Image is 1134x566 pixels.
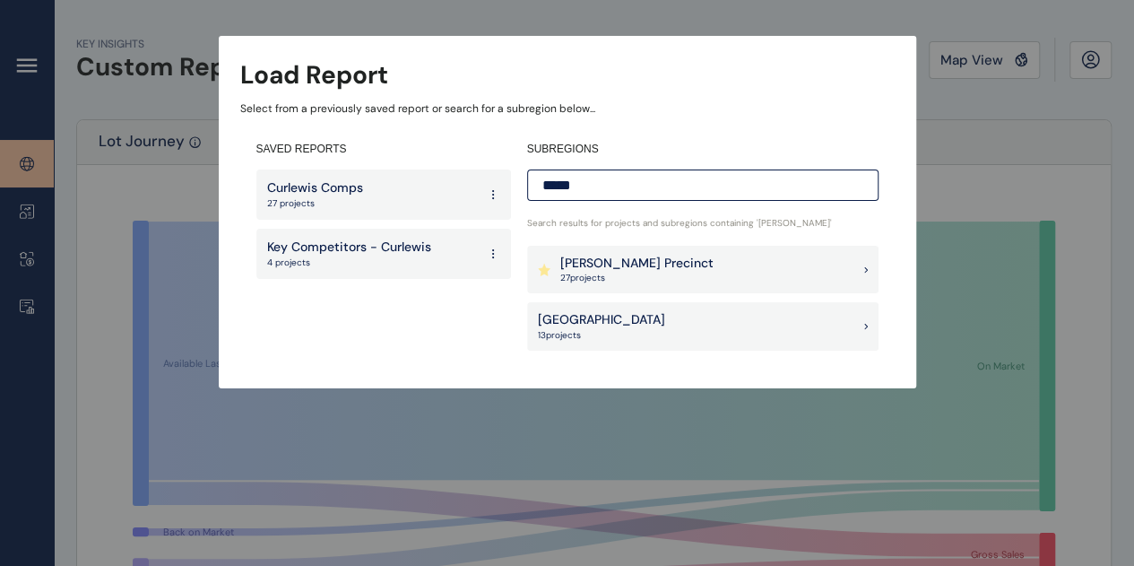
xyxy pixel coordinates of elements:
p: 13 project s [538,329,665,342]
p: [GEOGRAPHIC_DATA] [538,311,665,329]
p: 4 projects [267,257,431,269]
p: [PERSON_NAME] Precinct [560,255,714,273]
h3: Load Report [240,57,388,92]
p: Select from a previously saved report or search for a subregion below... [240,101,895,117]
h4: SUBREGIONS [527,142,879,157]
p: Key Competitors - Curlewis [267,239,431,257]
p: 27 projects [267,197,363,210]
h4: SAVED REPORTS [256,142,511,157]
p: Curlewis Comps [267,179,363,197]
p: 27 project s [560,272,714,284]
p: Search results for projects and subregions containing ' [PERSON_NAME] ' [527,217,879,230]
